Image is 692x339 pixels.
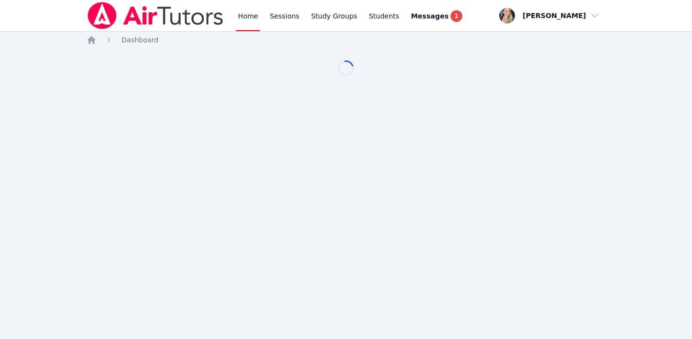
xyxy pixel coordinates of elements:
[87,35,606,45] nav: Breadcrumb
[87,2,224,29] img: Air Tutors
[451,10,462,22] span: 1
[122,36,159,44] span: Dashboard
[122,35,159,45] a: Dashboard
[411,11,448,21] span: Messages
